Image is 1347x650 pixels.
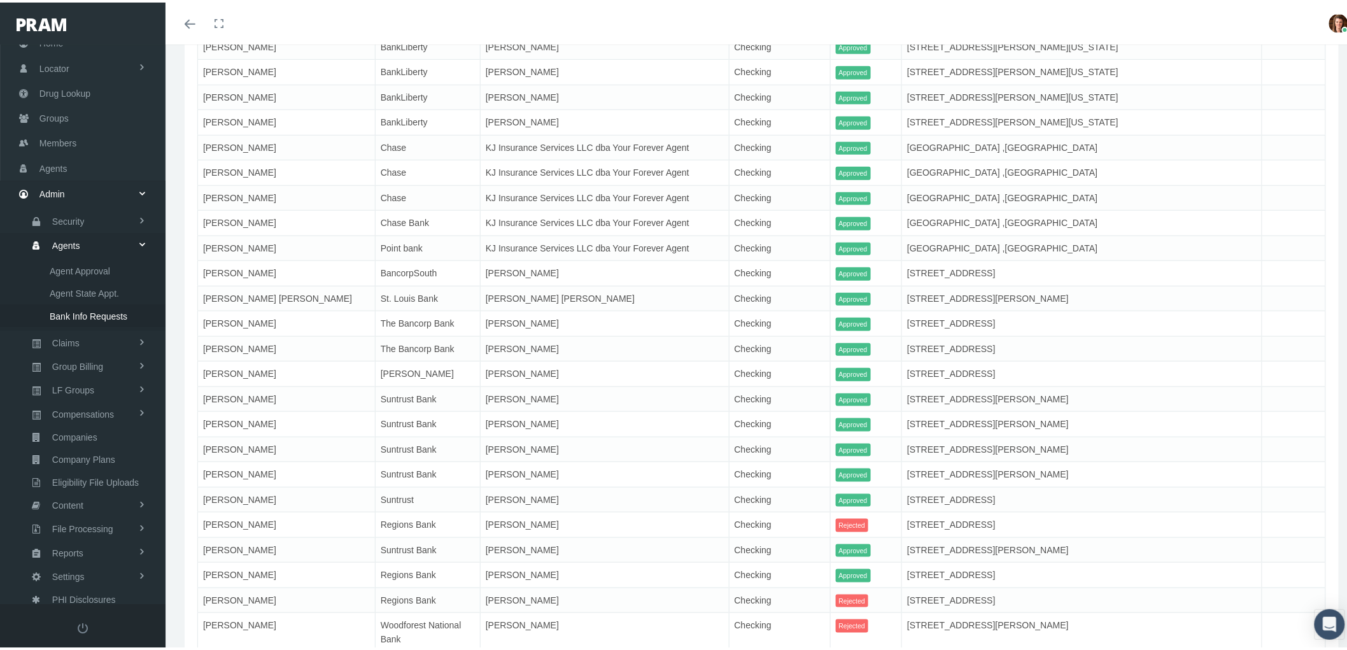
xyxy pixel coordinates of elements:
[480,510,729,535] td: [PERSON_NAME]
[729,484,830,510] td: Checking
[902,132,1262,158] td: [GEOGRAPHIC_DATA] ,[GEOGRAPHIC_DATA]
[836,240,871,253] span: Approved
[729,32,830,57] td: Checking
[836,441,871,455] span: Approved
[375,132,480,158] td: Chase
[729,208,830,234] td: Checking
[39,79,90,103] span: Drug Lookup
[902,384,1262,409] td: [STREET_ADDRESS][PERSON_NAME]
[39,104,69,128] span: Groups
[198,434,376,460] td: [PERSON_NAME]
[198,359,376,385] td: [PERSON_NAME]
[52,516,113,537] span: File Processing
[198,510,376,535] td: [PERSON_NAME]
[52,401,114,423] span: Compensations
[17,16,66,29] img: PRAM_20_x_78.png
[198,233,376,258] td: [PERSON_NAME]
[836,542,871,555] span: Approved
[198,334,376,359] td: [PERSON_NAME]
[902,585,1262,611] td: [STREET_ADDRESS]
[375,258,480,284] td: BancorpSouth
[836,164,871,178] span: Approved
[902,409,1262,435] td: [STREET_ADDRESS][PERSON_NAME]
[375,585,480,611] td: Regions Bank
[836,466,871,479] span: Approved
[480,334,729,359] td: [PERSON_NAME]
[480,158,729,183] td: KJ Insurance Services LLC dba Your Forever Agent
[375,510,480,535] td: Regions Bank
[729,233,830,258] td: Checking
[836,215,871,228] span: Approved
[480,460,729,485] td: [PERSON_NAME]
[729,183,830,208] td: Checking
[480,560,729,586] td: [PERSON_NAME]
[198,484,376,510] td: [PERSON_NAME]
[902,484,1262,510] td: [STREET_ADDRESS]
[375,108,480,133] td: BankLiberty
[729,258,830,284] td: Checking
[198,384,376,409] td: [PERSON_NAME]
[729,108,830,133] td: Checking
[198,409,376,435] td: [PERSON_NAME]
[375,535,480,560] td: Suntrust Bank
[902,57,1262,83] td: [STREET_ADDRESS][PERSON_NAME][US_STATE]
[50,303,127,325] span: Bank Info Requests
[729,585,830,611] td: Checking
[480,32,729,57] td: [PERSON_NAME]
[902,334,1262,359] td: [STREET_ADDRESS]
[480,359,729,385] td: [PERSON_NAME]
[836,190,871,203] span: Approved
[198,158,376,183] td: [PERSON_NAME]
[375,283,480,309] td: St. Louis Bank
[480,208,729,234] td: KJ Insurance Services LLC dba Your Forever Agent
[836,416,871,429] span: Approved
[729,283,830,309] td: Checking
[198,183,376,208] td: [PERSON_NAME]
[480,233,729,258] td: KJ Insurance Services LLC dba Your Forever Agent
[902,82,1262,108] td: [STREET_ADDRESS][PERSON_NAME][US_STATE]
[729,384,830,409] td: Checking
[729,82,830,108] td: Checking
[39,154,67,178] span: Agents
[902,560,1262,586] td: [STREET_ADDRESS]
[902,183,1262,208] td: [GEOGRAPHIC_DATA] ,[GEOGRAPHIC_DATA]
[902,32,1262,57] td: [STREET_ADDRESS][PERSON_NAME][US_STATE]
[902,258,1262,284] td: [STREET_ADDRESS]
[902,535,1262,560] td: [STREET_ADDRESS][PERSON_NAME]
[902,309,1262,334] td: [STREET_ADDRESS]
[836,491,871,505] span: Approved
[480,384,729,409] td: [PERSON_NAME]
[836,89,871,102] span: Approved
[52,232,80,254] span: Agents
[729,359,830,385] td: Checking
[480,283,729,309] td: [PERSON_NAME] [PERSON_NAME]
[375,57,480,83] td: BankLiberty
[729,132,830,158] td: Checking
[480,82,729,108] td: [PERSON_NAME]
[836,64,871,77] span: Approved
[902,208,1262,234] td: [GEOGRAPHIC_DATA] ,[GEOGRAPHIC_DATA]
[375,611,480,649] td: Woodforest National Bank
[375,158,480,183] td: Chase
[729,535,830,560] td: Checking
[52,377,94,399] span: LF Groups
[375,334,480,359] td: The Bancorp Bank
[1315,607,1345,637] div: Open Intercom Messenger
[198,611,376,649] td: [PERSON_NAME]
[729,510,830,535] td: Checking
[375,82,480,108] td: BankLiberty
[375,208,480,234] td: Chase Bank
[729,560,830,586] td: Checking
[836,39,871,52] span: Approved
[836,592,868,605] span: Rejected
[480,309,729,334] td: [PERSON_NAME]
[52,540,83,562] span: Reports
[902,460,1262,485] td: [STREET_ADDRESS][PERSON_NAME]
[729,434,830,460] td: Checking
[836,139,871,153] span: Approved
[39,180,65,204] span: Admin
[375,409,480,435] td: Suntrust Bank
[729,611,830,649] td: Checking
[902,283,1262,309] td: [STREET_ADDRESS][PERSON_NAME]
[198,460,376,485] td: [PERSON_NAME]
